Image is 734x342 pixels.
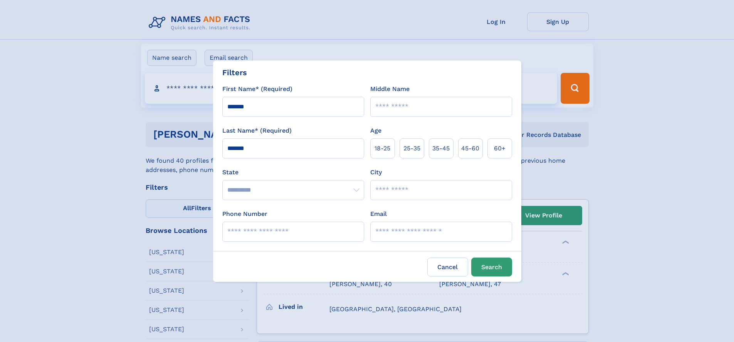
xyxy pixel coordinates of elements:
[222,126,292,135] label: Last Name* (Required)
[370,168,382,177] label: City
[403,144,420,153] span: 25‑35
[370,84,410,94] label: Middle Name
[222,67,247,78] div: Filters
[370,209,387,219] label: Email
[432,144,450,153] span: 35‑45
[222,209,267,219] label: Phone Number
[471,258,512,276] button: Search
[222,84,292,94] label: First Name* (Required)
[222,168,364,177] label: State
[370,126,381,135] label: Age
[375,144,390,153] span: 18‑25
[494,144,506,153] span: 60+
[461,144,479,153] span: 45‑60
[427,258,468,276] label: Cancel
